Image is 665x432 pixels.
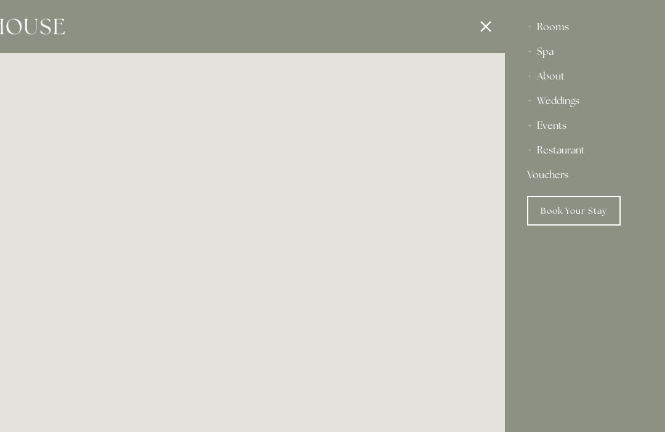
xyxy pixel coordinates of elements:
[527,138,643,163] div: Restaurant
[527,15,643,39] div: Rooms
[527,89,643,113] div: Weddings
[527,163,643,187] a: Vouchers
[527,196,621,226] a: Book Your Stay
[527,64,643,89] div: About
[527,39,643,64] div: Spa
[527,113,643,138] div: Events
